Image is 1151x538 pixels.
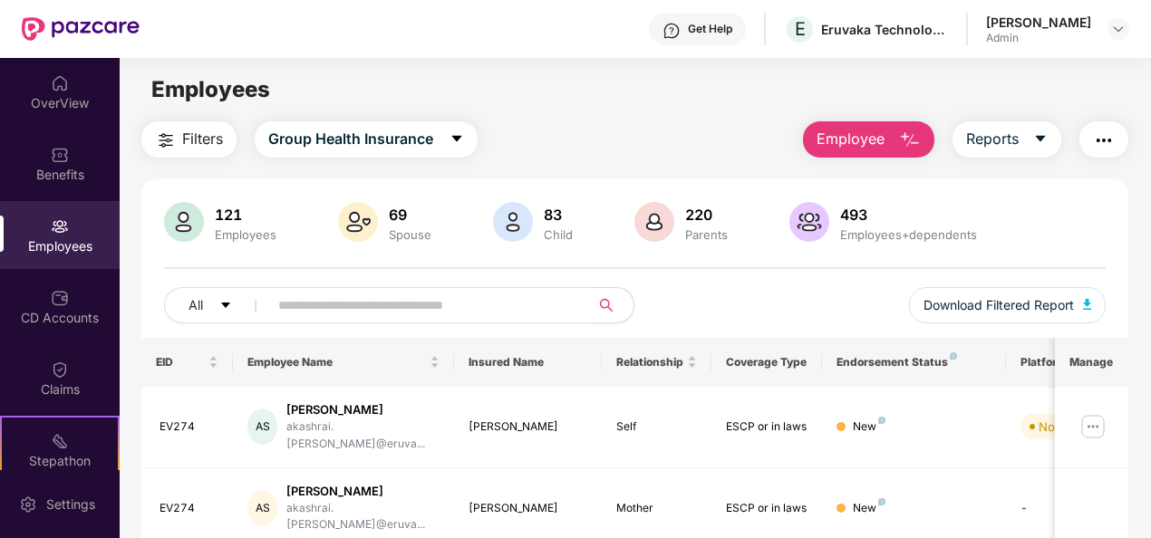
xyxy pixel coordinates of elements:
[589,298,624,312] span: search
[51,360,69,379] img: svg+xml;base64,PHN2ZyBpZD0iQ2xhaW0iIHhtbG5zPSJodHRwOi8vd3d3LnczLm9yZy8yMDAwL3N2ZyIgd2lkdGg9IjIwIi...
[19,495,37,514] img: svg+xml;base64,PHN2ZyBpZD0iU2V0dGluZy0yMHgyMCIgeG1sbnM9Imh0dHA6Ly93d3cudzMub3JnLzIwMDAvc3ZnIiB3aW...
[1083,299,1092,310] img: svg+xml;base64,PHN2ZyB4bWxucz0iaHR0cDovL3d3dy53My5vcmcvMjAwMC9zdmciIHhtbG5zOnhsaW5rPSJodHRwOi8vd3...
[853,418,885,436] div: New
[338,202,378,242] img: svg+xml;base64,PHN2ZyB4bWxucz0iaHR0cDovL3d3dy53My5vcmcvMjAwMC9zdmciIHhtbG5zOnhsaW5rPSJodHRwOi8vd3...
[141,121,237,158] button: Filters
[255,121,478,158] button: Group Health Insurancecaret-down
[493,202,533,242] img: svg+xml;base64,PHN2ZyB4bWxucz0iaHR0cDovL3d3dy53My5vcmcvMjAwMC9zdmciIHhtbG5zOnhsaW5rPSJodHRwOi8vd3...
[878,498,885,505] img: svg+xml;base64,PHN2ZyB4bWxucz0iaHR0cDovL3d3dy53My5vcmcvMjAwMC9zdmciIHdpZHRoPSI4IiBoZWlnaHQ9IjgiIH...
[247,355,426,370] span: Employee Name
[164,202,204,242] img: svg+xml;base64,PHN2ZyB4bWxucz0iaHR0cDovL3d3dy53My5vcmcvMjAwMC9zdmciIHhtbG5zOnhsaW5rPSJodHRwOi8vd3...
[51,146,69,164] img: svg+xml;base64,PHN2ZyBpZD0iQmVuZWZpdHMiIHhtbG5zPSJodHRwOi8vd3d3LnczLm9yZy8yMDAwL3N2ZyIgd2lkdGg9Ij...
[803,121,934,158] button: Employee
[663,22,681,40] img: svg+xml;base64,PHN2ZyBpZD0iSGVscC0zMngzMiIgeG1sbnM9Imh0dHA6Ly93d3cudzMub3JnLzIwMDAvc3ZnIiB3aWR0aD...
[268,128,433,150] span: Group Health Insurance
[589,287,634,323] button: search
[247,408,277,445] div: AS
[682,227,731,242] div: Parents
[726,500,808,517] div: ESCP or in laws
[247,490,277,526] div: AS
[837,227,981,242] div: Employees+dependents
[878,417,885,424] img: svg+xml;base64,PHN2ZyB4bWxucz0iaHR0cDovL3d3dy53My5vcmcvMjAwMC9zdmciIHdpZHRoPSI4IiBoZWlnaHQ9IjgiIH...
[211,206,280,224] div: 121
[986,14,1091,31] div: [PERSON_NAME]
[1020,355,1120,370] div: Platform Status
[164,287,275,323] button: Allcaret-down
[950,352,957,360] img: svg+xml;base64,PHN2ZyB4bWxucz0iaHR0cDovL3d3dy53My5vcmcvMjAwMC9zdmciIHdpZHRoPSI4IiBoZWlnaHQ9IjgiIH...
[616,500,698,517] div: Mother
[1033,131,1048,148] span: caret-down
[821,21,948,38] div: Eruvaka Technologies Private Limited
[540,206,576,224] div: 83
[540,227,576,242] div: Child
[688,22,732,36] div: Get Help
[2,452,118,470] div: Stepathon
[286,500,440,534] div: akashrai.[PERSON_NAME]@eruva...
[286,418,440,453] div: akashrai.[PERSON_NAME]@eruva...
[141,338,234,387] th: EID
[682,206,731,224] div: 220
[160,500,219,517] div: EV274
[853,500,885,517] div: New
[616,355,684,370] span: Relationship
[953,121,1061,158] button: Reportscaret-down
[634,202,674,242] img: svg+xml;base64,PHN2ZyB4bWxucz0iaHR0cDovL3d3dy53My5vcmcvMjAwMC9zdmciIHhtbG5zOnhsaW5rPSJodHRwOi8vd3...
[51,217,69,235] img: svg+xml;base64,PHN2ZyBpZD0iRW1wbG95ZWVzIiB4bWxucz0iaHR0cDovL3d3dy53My5vcmcvMjAwMC9zdmciIHdpZHRoPS...
[151,76,270,102] span: Employees
[1093,130,1115,151] img: svg+xml;base64,PHN2ZyB4bWxucz0iaHR0cDovL3d3dy53My5vcmcvMjAwMC9zdmciIHdpZHRoPSIyNCIgaGVpZ2h0PSIyNC...
[219,299,232,313] span: caret-down
[160,418,219,436] div: EV274
[385,206,435,224] div: 69
[817,128,885,150] span: Employee
[986,31,1091,45] div: Admin
[233,338,454,387] th: Employee Name
[51,74,69,92] img: svg+xml;base64,PHN2ZyBpZD0iSG9tZSIgeG1sbnM9Imh0dHA6Ly93d3cudzMub3JnLzIwMDAvc3ZnIiB3aWR0aD0iMjAiIG...
[469,418,587,436] div: [PERSON_NAME]
[454,338,602,387] th: Insured Name
[211,227,280,242] div: Employees
[789,202,829,242] img: svg+xml;base64,PHN2ZyB4bWxucz0iaHR0cDovL3d3dy53My5vcmcvMjAwMC9zdmciIHhtbG5zOnhsaW5rPSJodHRwOi8vd3...
[1055,338,1128,387] th: Manage
[51,289,69,307] img: svg+xml;base64,PHN2ZyBpZD0iQ0RfQWNjb3VudHMiIGRhdGEtbmFtZT0iQ0QgQWNjb3VudHMiIHhtbG5zPSJodHRwOi8vd3...
[155,130,177,151] img: svg+xml;base64,PHN2ZyB4bWxucz0iaHR0cDovL3d3dy53My5vcmcvMjAwMC9zdmciIHdpZHRoPSIyNCIgaGVpZ2h0PSIyNC...
[156,355,206,370] span: EID
[51,432,69,450] img: svg+xml;base64,PHN2ZyB4bWxucz0iaHR0cDovL3d3dy53My5vcmcvMjAwMC9zdmciIHdpZHRoPSIyMSIgaGVpZ2h0PSIyMC...
[837,206,981,224] div: 493
[1111,22,1126,36] img: svg+xml;base64,PHN2ZyBpZD0iRHJvcGRvd24tMzJ4MzIiIHhtbG5zPSJodHRwOi8vd3d3LnczLm9yZy8yMDAwL3N2ZyIgd2...
[909,287,1107,323] button: Download Filtered Report
[22,17,140,41] img: New Pazcare Logo
[41,495,101,514] div: Settings
[469,500,587,517] div: [PERSON_NAME]
[450,131,464,148] span: caret-down
[837,355,991,370] div: Endorsement Status
[711,338,822,387] th: Coverage Type
[616,418,698,436] div: Self
[286,483,440,500] div: [PERSON_NAME]
[182,128,223,150] span: Filters
[924,295,1074,315] span: Download Filtered Report
[726,418,808,436] div: ESCP or in laws
[1039,418,1105,436] div: Not Verified
[795,18,806,40] span: E
[899,130,921,151] img: svg+xml;base64,PHN2ZyB4bWxucz0iaHR0cDovL3d3dy53My5vcmcvMjAwMC9zdmciIHhtbG5zOnhsaW5rPSJodHRwOi8vd3...
[1078,412,1107,441] img: manageButton
[286,401,440,418] div: [PERSON_NAME]
[385,227,435,242] div: Spouse
[966,128,1019,150] span: Reports
[602,338,712,387] th: Relationship
[189,295,203,315] span: All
